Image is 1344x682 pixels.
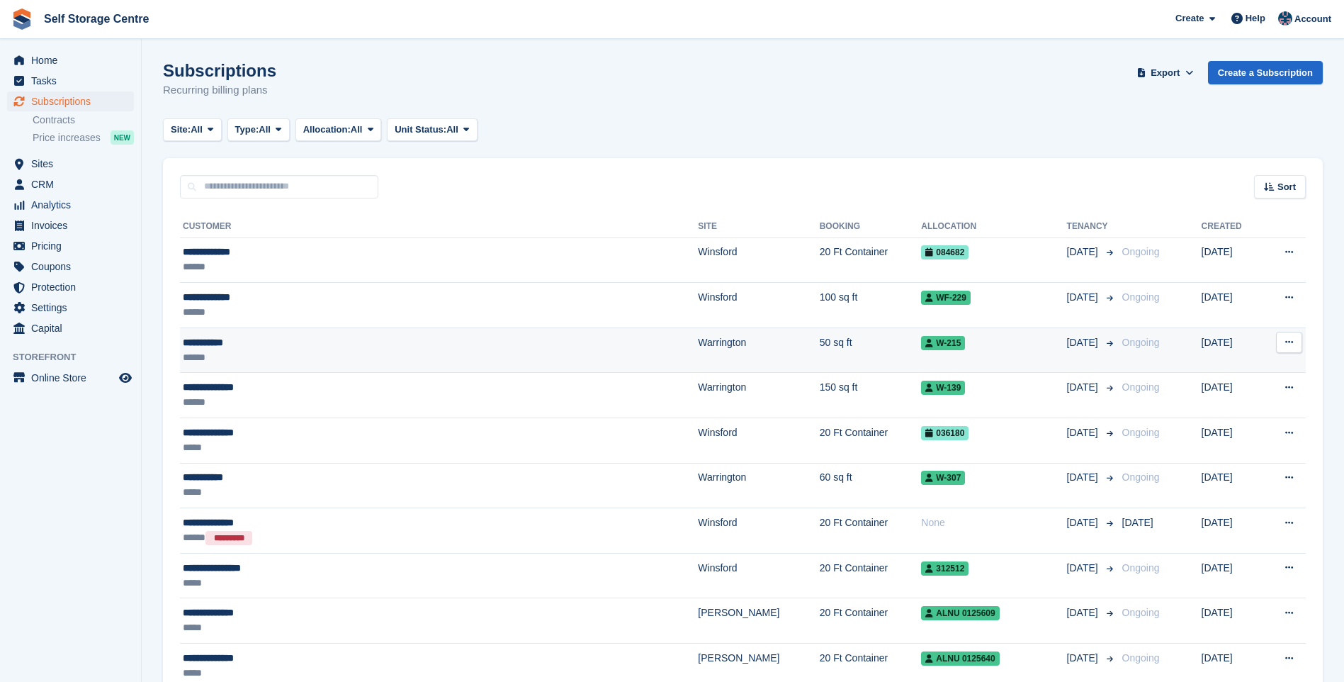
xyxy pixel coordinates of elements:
a: menu [7,277,134,297]
td: 20 Ft Container [820,418,922,464]
span: 084682 [921,245,969,259]
td: 150 sq ft [820,373,922,418]
span: Pricing [31,236,116,256]
span: 036180 [921,426,969,440]
span: W-307 [921,471,965,485]
h1: Subscriptions [163,61,276,80]
span: W-215 [921,336,965,350]
th: Booking [820,216,922,238]
p: Recurring billing plans [163,82,276,99]
span: Sites [31,154,116,174]
div: None [921,515,1066,530]
a: Price increases NEW [33,130,134,145]
td: Warrington [698,463,819,508]
td: Warrington [698,328,819,373]
span: [DATE] [1067,425,1101,440]
span: Storefront [13,350,141,364]
td: [PERSON_NAME] [698,598,819,644]
td: 20 Ft Container [820,237,922,283]
span: ALNU 0125640 [921,652,999,666]
a: menu [7,216,134,235]
button: Allocation: All [295,118,382,142]
a: Create a Subscription [1208,61,1323,84]
span: Ongoing [1122,337,1160,348]
span: CRM [31,174,116,194]
span: Type: [235,123,259,137]
td: 60 sq ft [820,463,922,508]
span: Tasks [31,71,116,91]
th: Tenancy [1067,216,1117,238]
span: [DATE] [1067,651,1101,666]
span: Ongoing [1122,652,1160,664]
span: W-139 [921,381,965,395]
span: [DATE] [1067,515,1101,530]
span: Online Store [31,368,116,388]
td: 50 sq ft [820,328,922,373]
td: Winsford [698,553,819,598]
div: NEW [111,130,134,145]
button: Unit Status: All [387,118,477,142]
button: Type: All [227,118,290,142]
td: Winsford [698,237,819,283]
td: [DATE] [1202,463,1262,508]
td: Winsford [698,508,819,554]
a: menu [7,71,134,91]
span: Ongoing [1122,246,1160,257]
span: Allocation: [303,123,351,137]
td: Winsford [698,418,819,464]
span: Settings [31,298,116,318]
span: Site: [171,123,191,137]
td: 20 Ft Container [820,598,922,644]
span: [DATE] [1067,380,1101,395]
a: Preview store [117,369,134,386]
span: Ongoing [1122,427,1160,438]
span: Help [1246,11,1265,26]
td: 20 Ft Container [820,508,922,554]
span: [DATE] [1122,517,1153,528]
span: Subscriptions [31,91,116,111]
span: Ongoing [1122,381,1160,393]
span: Capital [31,318,116,338]
button: Export [1134,61,1197,84]
span: Ongoing [1122,471,1160,483]
td: [DATE] [1202,373,1262,418]
td: [DATE] [1202,598,1262,644]
span: Create [1175,11,1204,26]
button: Site: All [163,118,222,142]
span: All [351,123,363,137]
a: menu [7,298,134,318]
a: menu [7,236,134,256]
span: Sort [1277,180,1296,194]
img: Clair Cole [1278,11,1292,26]
span: Ongoing [1122,562,1160,574]
img: stora-icon-8386f47178a22dfd0bd8f6a31ec36ba5ce8667c1dd55bd0f319d3a0aa187defe.svg [11,9,33,30]
span: [DATE] [1067,290,1101,305]
span: Analytics [31,195,116,215]
a: Self Storage Centre [38,7,154,30]
td: 20 Ft Container [820,553,922,598]
span: All [446,123,458,137]
a: menu [7,154,134,174]
span: Account [1294,12,1331,26]
span: WF-229 [921,291,971,305]
span: All [259,123,271,137]
td: [DATE] [1202,237,1262,283]
th: Site [698,216,819,238]
td: Warrington [698,373,819,418]
a: menu [7,91,134,111]
th: Created [1202,216,1262,238]
td: [DATE] [1202,328,1262,373]
span: [DATE] [1067,470,1101,485]
span: [DATE] [1067,605,1101,620]
td: [DATE] [1202,508,1262,554]
a: menu [7,195,134,215]
span: Ongoing [1122,607,1160,618]
span: [DATE] [1067,245,1101,259]
a: menu [7,50,134,70]
span: Invoices [31,216,116,235]
td: [DATE] [1202,283,1262,328]
a: menu [7,368,134,388]
a: menu [7,174,134,194]
span: All [191,123,203,137]
th: Customer [180,216,698,238]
